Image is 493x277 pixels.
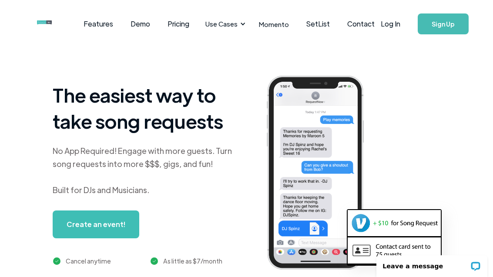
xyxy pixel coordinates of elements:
a: Pricing [159,10,198,37]
a: Sign Up [418,13,469,34]
a: home [37,15,53,33]
a: SetList [298,10,339,37]
img: green checkmark [53,257,60,265]
img: green checkmark [151,257,158,265]
a: Create an event! [53,210,139,238]
a: Momento [250,11,298,37]
img: requestnow logo [37,20,68,25]
div: No App Required! Engage with more guests. Turn song requests into more $$$, gigs, and fun! Built ... [53,144,235,197]
div: As little as $7/month [163,256,222,266]
h1: The easiest way to take song requests [53,82,235,134]
img: venmo screenshot [348,210,441,236]
img: contact card example [348,237,441,264]
a: Contact [339,10,383,37]
a: Demo [122,10,159,37]
a: Log In [372,9,409,39]
iframe: LiveChat chat widget [371,250,493,277]
div: Use Cases [200,10,248,37]
div: Cancel anytime [66,256,111,266]
a: Features [75,10,122,37]
div: Use Cases [205,19,238,29]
